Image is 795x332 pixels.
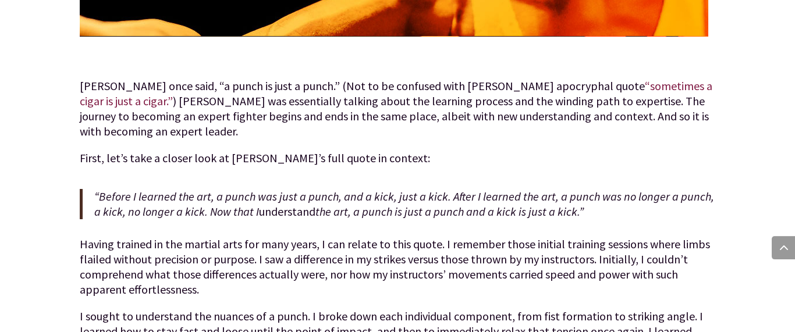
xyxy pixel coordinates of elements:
p: understand [94,189,716,219]
a: “sometimes a cigar is just a cigar.” [80,78,712,108]
em: “Before I learned the art, a punch was just a punch, and a kick, just a kick. After I learned the... [94,189,714,219]
em: the art, a punch is just a punch and a kick is just a kick.” [315,204,584,219]
p: Having trained in the martial arts for many years, I can relate to this quote. I remember those i... [80,237,716,309]
p: First, let’s take a closer look at [PERSON_NAME]’s full quote in context: [80,151,716,177]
